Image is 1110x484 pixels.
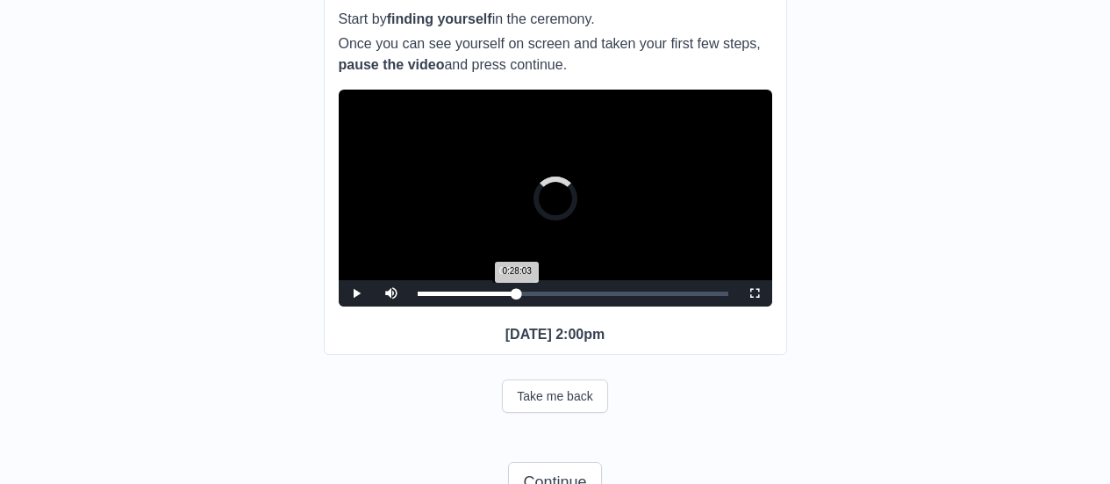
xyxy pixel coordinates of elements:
[339,57,445,72] b: pause the video
[339,33,772,76] p: Once you can see yourself on screen and taken your first few steps, and press continue.
[737,280,772,307] button: Fullscreen
[339,324,772,345] p: [DATE] 2:00pm
[339,280,374,307] button: Play
[339,9,772,30] p: Start by in the ceremony.
[502,379,607,413] button: Take me back
[339,90,772,307] div: Video Player
[418,292,728,296] div: Progress Bar
[387,11,492,26] b: finding yourself
[374,280,409,307] button: Mute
